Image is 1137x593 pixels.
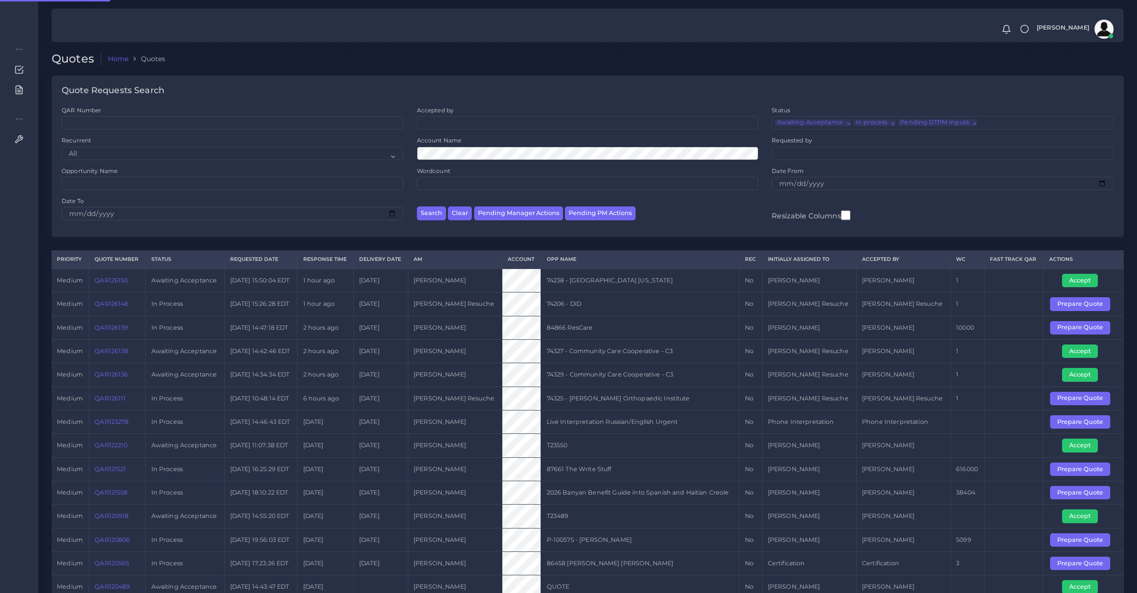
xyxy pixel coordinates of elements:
[541,410,740,433] td: Live Interpretation Russian/English Urgent
[353,481,408,504] td: [DATE]
[1050,418,1117,425] a: Prepare Quote
[353,339,408,363] td: [DATE]
[762,481,856,504] td: [PERSON_NAME]
[146,387,224,410] td: In Process
[856,410,950,433] td: Phone Interpretation
[224,481,298,504] td: [DATE] 18:10:22 EDT
[57,347,83,355] span: medium
[1062,512,1105,519] a: Accept
[408,434,502,457] td: [PERSON_NAME]
[1062,583,1105,590] a: Accept
[408,363,502,387] td: [PERSON_NAME]
[856,269,950,292] td: [PERSON_NAME]
[224,528,298,551] td: [DATE] 19:56:03 EDT
[541,528,740,551] td: P-100575 - [PERSON_NAME]
[62,197,84,205] label: Date To
[762,251,856,269] th: Initially Assigned to
[541,387,740,410] td: 74325 - [PERSON_NAME] Orthopaedic Institute
[298,316,353,339] td: 2 hours ago
[951,528,985,551] td: 5099
[762,316,856,339] td: [PERSON_NAME]
[1050,323,1117,331] a: Prepare Quote
[408,251,502,269] th: AM
[541,363,740,387] td: 74329 - Community Care Cooperative - C3
[762,387,856,410] td: [PERSON_NAME] Resuche
[856,363,950,387] td: [PERSON_NAME]
[146,251,224,269] th: Status
[353,251,408,269] th: Delivery Date
[951,251,985,269] th: WC
[57,489,83,496] span: medium
[1062,509,1098,523] button: Accept
[853,119,895,126] li: In process
[408,292,502,316] td: [PERSON_NAME] Resuche
[951,552,985,575] td: 3
[740,434,763,457] td: No
[353,316,408,339] td: [DATE]
[740,505,763,528] td: No
[740,363,763,387] td: No
[408,410,502,433] td: [PERSON_NAME]
[951,269,985,292] td: 1
[108,54,129,64] a: Home
[762,434,856,457] td: [PERSON_NAME]
[95,536,130,543] a: QAR120806
[224,552,298,575] td: [DATE] 17:23:26 EDT
[62,167,117,175] label: Opportunity Name
[95,442,128,449] a: QAR122210
[984,251,1043,269] th: Fast Track QAR
[740,292,763,316] td: No
[1050,297,1110,311] button: Prepare Quote
[57,512,83,519] span: medium
[856,434,950,457] td: [PERSON_NAME]
[353,269,408,292] td: [DATE]
[57,442,83,449] span: medium
[95,489,128,496] a: QAR121558
[146,528,224,551] td: In Process
[146,316,224,339] td: In Process
[62,106,101,114] label: QAR Number
[353,292,408,316] td: [DATE]
[298,251,353,269] th: Response Time
[856,457,950,481] td: [PERSON_NAME]
[95,465,126,473] a: QAR121521
[856,481,950,504] td: [PERSON_NAME]
[1050,486,1110,499] button: Prepare Quote
[353,457,408,481] td: [DATE]
[57,418,83,425] span: medium
[408,269,502,292] td: [PERSON_NAME]
[224,457,298,481] td: [DATE] 16:25:29 EDT
[1050,463,1110,476] button: Prepare Quote
[57,371,83,378] span: medium
[146,457,224,481] td: In Process
[408,339,502,363] td: [PERSON_NAME]
[772,106,790,114] label: Status
[408,505,502,528] td: [PERSON_NAME]
[762,410,856,433] td: Phone Interpretation
[298,339,353,363] td: 2 hours ago
[1050,321,1110,334] button: Prepare Quote
[775,119,851,126] li: Awaiting Acceptance
[740,528,763,551] td: No
[856,339,950,363] td: [PERSON_NAME]
[146,339,224,363] td: Awaiting Acceptance
[1050,465,1117,472] a: Prepare Quote
[408,387,502,410] td: [PERSON_NAME] Resuche
[856,316,950,339] td: [PERSON_NAME]
[762,363,856,387] td: [PERSON_NAME] Resuche
[856,528,950,551] td: [PERSON_NAME]
[740,251,763,269] th: REC
[951,457,985,481] td: 616000
[57,277,83,284] span: medium
[57,536,83,543] span: medium
[95,560,129,567] a: QAR120565
[762,528,856,551] td: [PERSON_NAME]
[1094,20,1114,39] img: avatar
[1062,371,1105,378] a: Accept
[541,457,740,481] td: 87661 The Write Stuff
[1037,25,1089,31] span: [PERSON_NAME]
[1062,442,1105,449] a: Accept
[57,395,83,402] span: medium
[95,300,128,307] a: QAR126146
[298,387,353,410] td: 6 hours ago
